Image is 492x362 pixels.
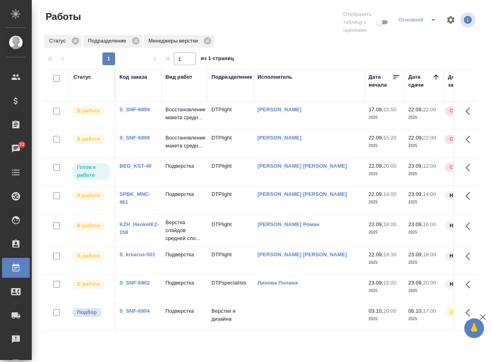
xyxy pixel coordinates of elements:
p: Восстановление макета средн... [165,106,204,122]
p: Статус [49,37,69,45]
a: [PERSON_NAME] [PERSON_NAME] [258,252,347,257]
a: [PERSON_NAME] [258,135,302,141]
span: Работы [44,10,81,23]
a: [PERSON_NAME] [258,106,302,112]
button: Здесь прячутся важные кнопки [461,303,480,322]
span: 🙏 [467,320,481,337]
td: DTPlight [208,186,254,214]
p: 23.09, [408,252,423,257]
div: Статус [44,35,82,48]
td: DTPlight [208,247,254,275]
p: 22:00 [423,106,436,112]
p: 20:00 [423,280,436,286]
p: В работе [77,280,100,288]
p: Нормальный [450,222,484,230]
p: 2025 [408,315,440,323]
p: 23.09, [408,163,423,169]
button: Здесь прячутся важные кнопки [461,217,480,236]
p: 17.09, [369,106,383,112]
p: 22.09, [369,252,383,257]
td: DTPlight [208,217,254,244]
div: Вид работ [165,73,192,81]
button: Здесь прячутся важные кнопки [461,186,480,205]
button: Здесь прячутся важные кнопки [461,130,480,149]
div: Дата начала [369,73,392,89]
p: В работе [77,252,100,260]
p: 2025 [369,228,400,236]
p: 22.09, [408,106,423,112]
a: [PERSON_NAME] [PERSON_NAME] [258,163,347,169]
td: DTPlight [208,130,254,158]
p: Верстка слайдов средней сло... [165,219,204,242]
p: 18:30 [383,252,396,257]
p: Подбор [77,308,97,316]
a: S_SNF-6902 [119,280,150,286]
p: 2025 [408,198,440,206]
p: 22:00 [423,135,436,141]
div: Доп. статус заказа [448,73,490,89]
td: DTPspecialists [208,275,254,303]
button: Здесь прячутся важные кнопки [461,247,480,266]
a: SPBK_MNC-461 [119,191,151,205]
p: Срочный [450,135,473,143]
td: DTPlight [208,158,254,186]
p: 03.10, [369,308,383,314]
div: Менеджеры верстки [144,35,214,48]
p: 15:00 [383,280,396,286]
p: Подверстка [165,251,204,259]
p: В работе [77,192,100,199]
a: Линова Полина [258,280,298,286]
td: DTPlight [208,102,254,130]
a: 33 [2,139,30,159]
div: Исполнитель [258,73,292,81]
div: Дата сдачи [408,73,432,89]
p: 20:00 [383,308,396,314]
div: Исполнитель может приступить к работе [71,162,111,181]
div: Исполнитель выполняет работу [71,190,111,201]
p: 14:00 [383,191,396,197]
div: split button [396,14,441,26]
p: Восстановление макета средн... [165,134,204,150]
p: 17:00 [423,308,436,314]
button: 🙏 [464,318,484,338]
p: 18:00 [383,221,396,227]
p: Подверстка [165,279,204,287]
p: 2025 [408,287,440,295]
span: 33 [14,141,29,149]
p: 2025 [369,259,400,267]
p: 18:00 [423,252,436,257]
p: В работе [77,135,100,143]
div: Подразделение [83,35,142,48]
p: Подверстка [165,162,204,170]
p: 2025 [369,287,400,295]
p: Нормальный [450,252,484,260]
div: Код заказа [119,73,147,81]
div: Исполнитель выполняет работу [71,251,111,261]
a: S_SNF-6899 [119,106,150,112]
p: Менеджеры верстки [148,37,201,45]
a: KZH_HenkelKZ-158 [119,221,159,235]
p: Подразделение [88,37,129,45]
p: 2025 [369,198,400,206]
p: 06.10, [408,308,423,314]
p: 15:50 [383,106,396,112]
button: Здесь прячутся важные кнопки [461,275,480,294]
p: Срочный [450,107,473,115]
button: Здесь прячутся важные кнопки [461,102,480,121]
span: из 1 страниц [201,54,234,65]
p: 22.09, [369,135,383,141]
div: Статус [73,73,91,81]
span: Отобразить таблицу с оценками [343,10,375,34]
p: 23.09, [408,280,423,286]
p: [DEMOGRAPHIC_DATA] [450,308,489,316]
td: Верстки и дизайна [208,303,254,331]
p: Нормальный [450,192,484,199]
p: 16:00 [423,221,436,227]
a: S_krkarus-501 [119,252,156,257]
p: 2025 [408,170,440,178]
p: 20:00 [383,163,396,169]
p: 2025 [408,259,440,267]
p: Срочный [450,163,473,171]
a: [PERSON_NAME] [PERSON_NAME] [258,191,347,197]
p: Нормальный [450,280,484,288]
